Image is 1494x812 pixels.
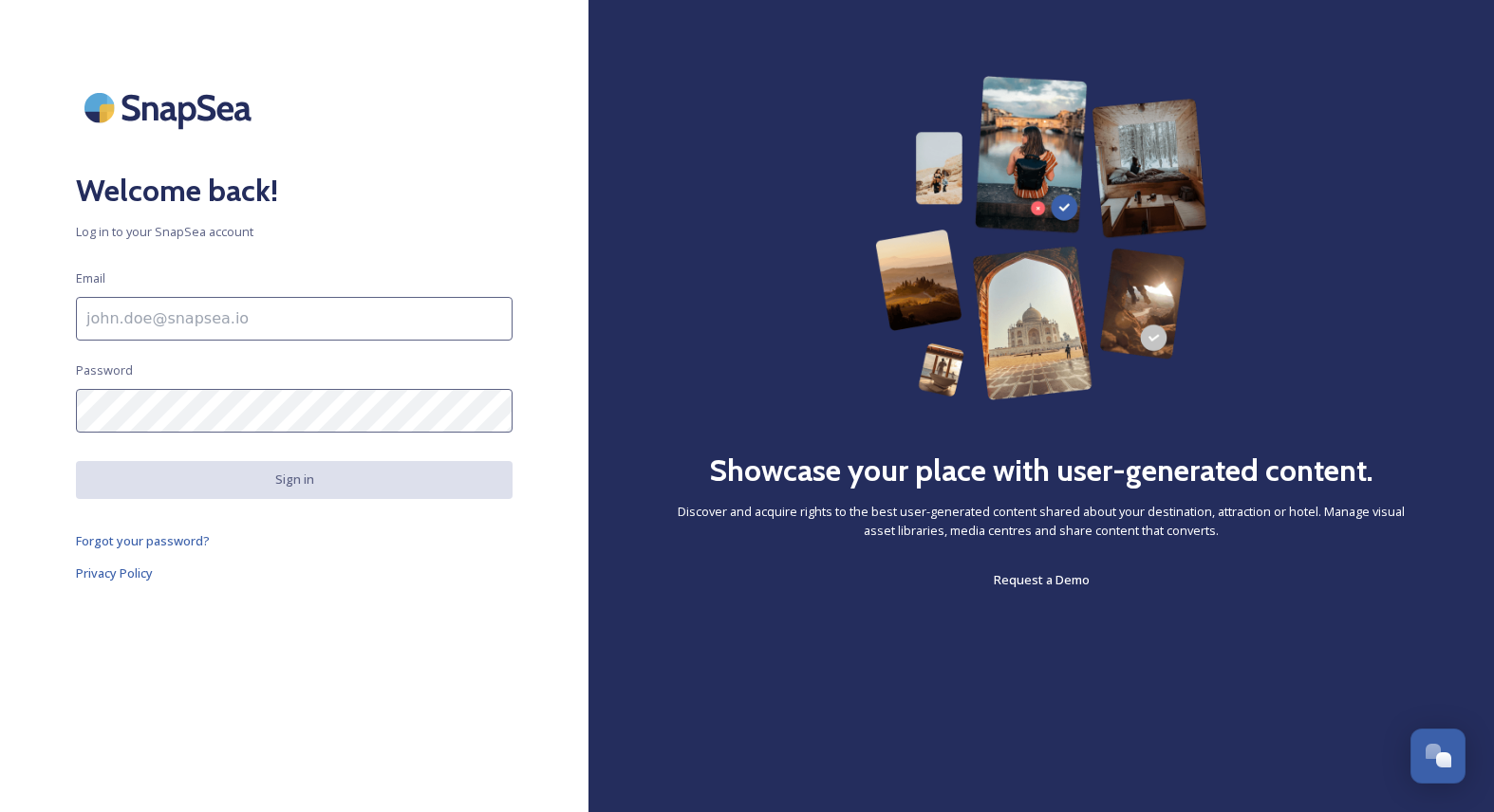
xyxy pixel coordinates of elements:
[875,76,1206,400] img: 63b42ca75bacad526042e722_Group%20154-p-800.png
[76,562,513,584] a: Privacy Policy
[76,223,513,241] span: Log in to your SnapSea account
[76,269,105,287] span: Email
[994,568,1090,591] a: Request a Demo
[76,76,266,139] img: SnapSea Logo
[76,168,513,213] h2: Welcome back!
[76,361,133,379] span: Password
[994,571,1090,588] span: Request a Demo
[76,532,210,549] span: Forgot your password?
[76,529,513,552] a: Forgot your password?
[76,564,153,581] span: Privacy Policy
[1410,729,1466,784] button: Open Chat
[664,503,1418,539] span: Discover and acquire rights to the best user-generated content shared about your destination, att...
[76,297,513,341] input: john.doe@snapsea.io
[76,461,513,498] button: Sign in
[709,448,1373,493] h2: Showcase your place with user-generated content.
